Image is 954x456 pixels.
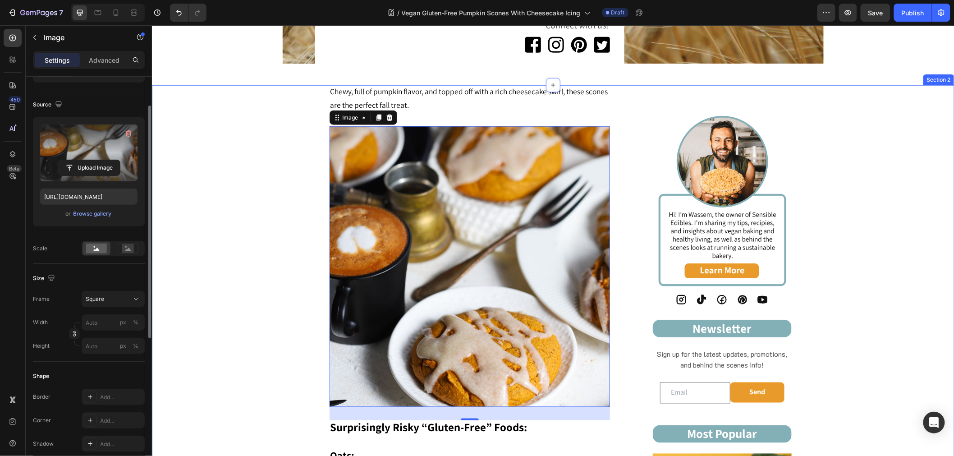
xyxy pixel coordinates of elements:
[501,85,640,265] img: blog_sidebar.png
[118,341,128,351] button: %
[100,440,142,448] div: Add...
[894,4,932,22] button: Publish
[868,9,883,17] span: Save
[33,372,49,380] div: Shape
[4,4,67,22] button: 7
[189,88,208,97] div: Image
[396,12,412,28] img: Alt Image
[578,357,633,378] button: Send
[508,357,578,378] input: Email
[33,440,54,448] div: Shadow
[33,393,50,401] div: Border
[773,51,801,59] div: Section 2
[33,99,64,111] div: Source
[33,272,57,285] div: Size
[118,317,128,328] button: %
[73,209,112,218] button: Browse gallery
[597,361,613,374] div: Send
[33,244,47,253] div: Scale
[89,55,119,65] p: Advanced
[9,96,22,103] div: 450
[86,295,104,303] span: Square
[442,12,458,28] a: Image Title
[120,342,126,350] div: px
[396,12,412,28] a: Image Title
[902,8,924,18] div: Publish
[501,295,640,312] h2: Newsletter
[442,12,458,28] img: Alt Image
[66,208,71,219] span: or
[59,7,63,18] p: 7
[100,393,142,401] div: Add...
[73,210,112,218] div: Browse gallery
[923,412,945,433] div: Open Intercom Messenger
[178,101,458,382] img: gempages_507326247945110634-d95e244b-d23e-499f-a8aa-981f34fc3b62.jpg
[402,8,581,18] span: Vegan Gluten-Free Pumpkin Scones With Cheesecake Icing
[373,12,389,28] img: Alt Image
[7,165,22,172] div: Beta
[419,12,435,28] img: Alt Image
[179,395,376,410] strong: Surprisingly Risky “Gluten-Free” Foods:
[170,4,206,22] div: Undo/Redo
[44,32,120,43] p: Image
[100,417,142,425] div: Add...
[398,8,400,18] span: /
[130,341,141,351] button: px
[82,314,145,331] input: px%
[45,55,70,65] p: Settings
[57,160,120,176] button: Upload Image
[33,342,50,350] label: Height
[373,12,389,28] a: Image Title
[501,400,640,418] h2: Most Popular
[611,9,625,17] span: Draft
[130,317,141,328] button: px
[40,189,138,205] input: https://example.com/image.jpg
[33,295,50,303] label: Frame
[82,338,145,354] input: px%
[82,291,145,307] button: Square
[179,61,456,85] span: Chewy, full of pumpkin flavor, and topped off with a rich cheesecake swirl, these scones are the ...
[178,59,458,88] div: Rich Text Editor. Editing area: main
[33,416,51,424] div: Corner
[133,318,138,327] div: %
[419,12,435,28] a: Image Title
[502,324,639,345] p: Sign up for the latest updates, promotions, and behind the scenes info!
[133,342,138,350] div: %
[861,4,890,22] button: Save
[120,318,126,327] div: px
[33,318,48,327] label: Width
